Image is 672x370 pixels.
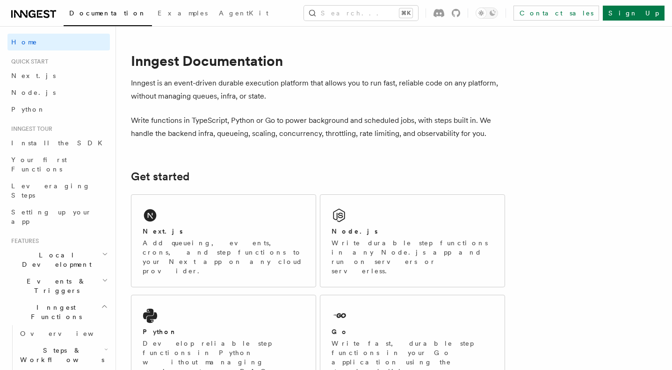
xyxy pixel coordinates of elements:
span: Install the SDK [11,139,108,147]
span: Quick start [7,58,48,65]
button: Toggle dark mode [476,7,498,19]
p: Write functions in TypeScript, Python or Go to power background and scheduled jobs, with steps bu... [131,114,505,140]
a: Python [7,101,110,118]
a: Next.jsAdd queueing, events, crons, and step functions to your Next app on any cloud provider. [131,194,316,287]
a: AgentKit [213,3,274,25]
a: Node.jsWrite durable step functions in any Node.js app and run on servers or serverless. [320,194,505,287]
p: Write durable step functions in any Node.js app and run on servers or serverless. [332,238,493,276]
span: Inngest tour [7,125,52,133]
a: Install the SDK [7,135,110,151]
button: Steps & Workflows [16,342,110,368]
a: Setting up your app [7,204,110,230]
span: AgentKit [219,9,268,17]
h2: Go [332,327,348,336]
h2: Node.js [332,227,378,236]
span: Leveraging Steps [11,182,90,199]
a: Examples [152,3,213,25]
button: Search...⌘K [304,6,418,21]
h1: Inngest Documentation [131,52,505,69]
span: Features [7,237,39,245]
span: Setting up your app [11,208,92,225]
span: Local Development [7,250,102,269]
button: Local Development [7,247,110,273]
h2: Next.js [143,227,183,236]
a: Documentation [64,3,152,26]
p: Inngest is an event-driven durable execution platform that allows you to run fast, reliable code ... [131,77,505,103]
a: Sign Up [603,6,665,21]
a: Contact sales [513,6,599,21]
span: Events & Triggers [7,277,102,295]
span: Examples [158,9,208,17]
span: Your first Functions [11,156,67,173]
a: Overview [16,325,110,342]
p: Add queueing, events, crons, and step functions to your Next app on any cloud provider. [143,238,304,276]
button: Inngest Functions [7,299,110,325]
kbd: ⌘K [399,8,412,18]
span: Next.js [11,72,56,79]
span: Overview [20,330,116,337]
h2: Python [143,327,177,336]
button: Events & Triggers [7,273,110,299]
a: Get started [131,170,189,183]
a: Home [7,34,110,50]
a: Leveraging Steps [7,178,110,204]
span: Documentation [69,9,146,17]
span: Python [11,106,45,113]
span: Steps & Workflows [16,346,104,364]
a: Next.js [7,67,110,84]
a: Your first Functions [7,151,110,178]
a: Node.js [7,84,110,101]
span: Home [11,37,37,47]
span: Inngest Functions [7,303,101,321]
span: Node.js [11,89,56,96]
